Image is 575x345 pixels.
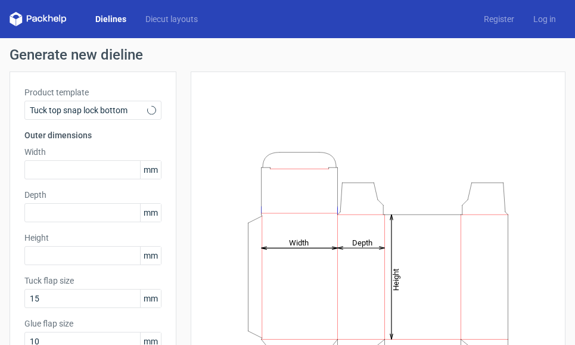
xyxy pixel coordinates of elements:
[140,204,161,222] span: mm
[140,247,161,265] span: mm
[140,161,161,179] span: mm
[136,13,207,25] a: Diecut layouts
[24,146,161,158] label: Width
[140,290,161,307] span: mm
[24,129,161,141] h3: Outer dimensions
[24,86,161,98] label: Product template
[289,238,309,247] tspan: Width
[24,232,161,244] label: Height
[474,13,524,25] a: Register
[10,48,565,62] h1: Generate new dieline
[24,275,161,287] label: Tuck flap size
[524,13,565,25] a: Log in
[24,189,161,201] label: Depth
[391,268,400,290] tspan: Height
[86,13,136,25] a: Dielines
[30,104,147,116] span: Tuck top snap lock bottom
[352,238,372,247] tspan: Depth
[24,318,161,330] label: Glue flap size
